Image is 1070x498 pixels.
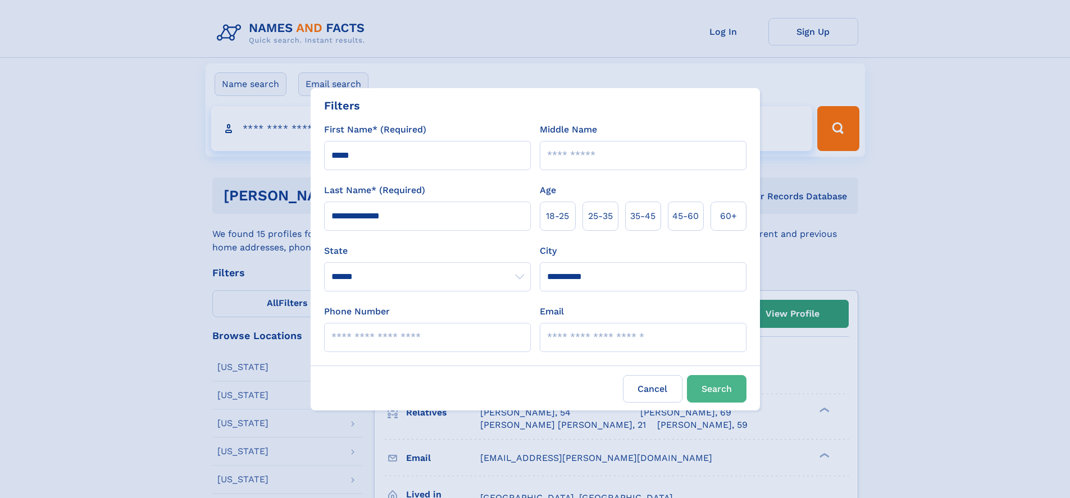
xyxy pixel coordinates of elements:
span: 60+ [720,209,737,223]
button: Search [687,375,746,403]
span: 18‑25 [546,209,569,223]
label: Middle Name [540,123,597,136]
label: Cancel [623,375,682,403]
span: 45‑60 [672,209,699,223]
label: Last Name* (Required) [324,184,425,197]
label: Email [540,305,564,318]
label: Age [540,184,556,197]
label: City [540,244,557,258]
label: Phone Number [324,305,390,318]
label: State [324,244,531,258]
span: 35‑45 [630,209,655,223]
label: First Name* (Required) [324,123,426,136]
span: 25‑35 [588,209,613,223]
div: Filters [324,97,360,114]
